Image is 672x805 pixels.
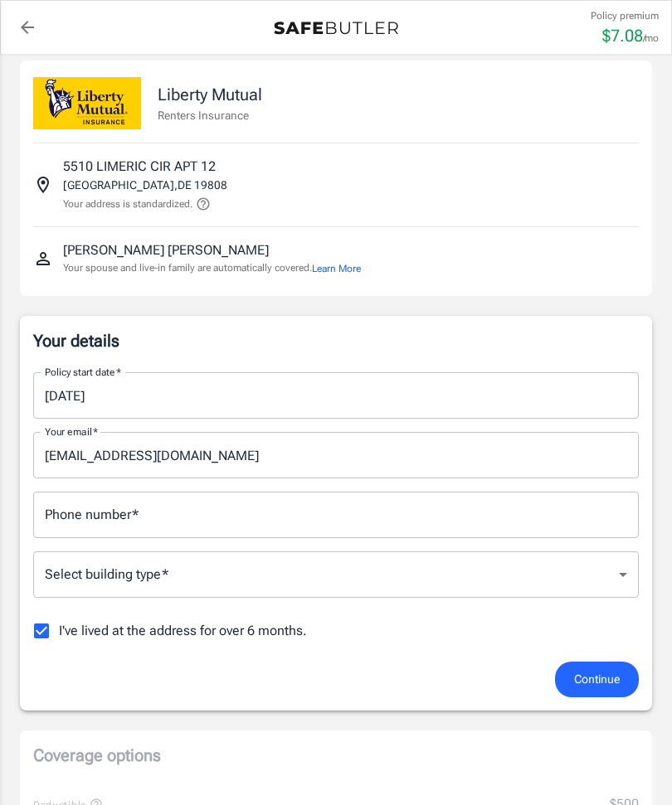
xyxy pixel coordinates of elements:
p: [PERSON_NAME] [PERSON_NAME] [63,240,269,260]
span: I've lived at the address for over 6 months. [59,621,307,641]
p: [GEOGRAPHIC_DATA] , DE 19808 [63,177,227,193]
img: Back to quotes [274,22,398,35]
a: back to quotes [11,11,44,44]
label: Your email [45,424,98,439]
input: Enter email [33,432,639,478]
img: Liberty Mutual [33,77,141,129]
p: Your address is standardized. [63,196,192,211]
label: Policy start date [45,365,121,379]
p: Your spouse and live-in family are automatically covered. [63,260,361,276]
button: Learn More [312,261,361,276]
input: Choose date, selected date is Aug 20, 2025 [33,372,627,419]
p: Policy premium [591,8,659,23]
p: 5510 LIMERIC CIR APT 12 [63,157,216,177]
input: Enter number [33,492,639,538]
span: Continue [574,669,620,690]
svg: Insured person [33,249,53,269]
button: Continue [555,662,639,697]
p: Your details [33,329,639,352]
span: $ 7.08 [602,26,643,46]
p: Renters Insurance [158,107,262,124]
p: /mo [643,31,659,46]
p: Liberty Mutual [158,82,262,107]
svg: Insured address [33,175,53,195]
